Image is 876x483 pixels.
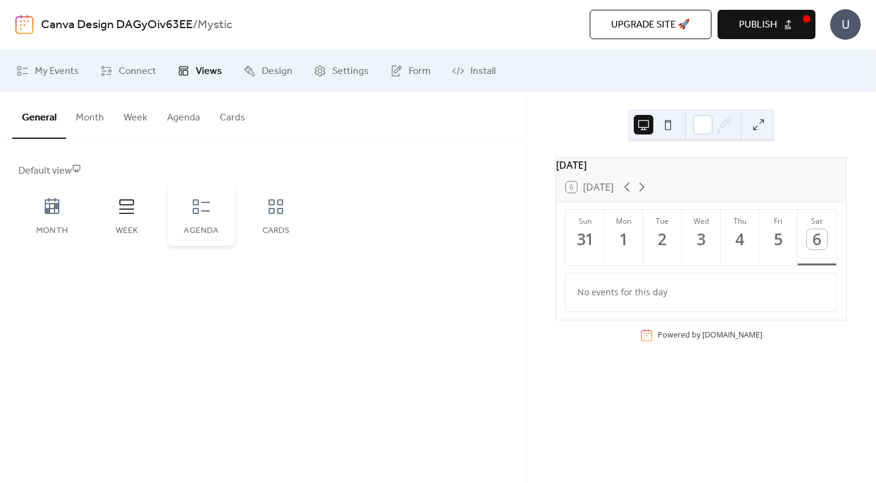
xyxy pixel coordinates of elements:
[718,10,815,39] button: Publish
[91,54,165,87] a: Connect
[721,210,759,265] button: Thu4
[305,54,378,87] a: Settings
[807,229,827,249] div: 6
[568,278,835,306] div: No events for this day
[801,216,833,226] div: Sat
[119,64,156,79] span: Connect
[759,210,798,265] button: Fri5
[830,9,861,40] div: U
[35,64,79,79] span: My Events
[157,92,210,138] button: Agenda
[193,13,198,37] b: /
[114,92,157,138] button: Week
[590,10,711,39] button: Upgrade site 🚀
[691,229,711,249] div: 3
[443,54,505,87] a: Install
[682,210,721,265] button: Wed3
[41,13,193,37] a: Canva Design DAGyOiv63EE
[105,226,148,236] div: Week
[332,64,369,79] span: Settings
[643,210,681,265] button: Tue2
[15,15,34,34] img: logo
[31,226,73,236] div: Month
[262,64,292,79] span: Design
[18,164,505,179] div: Default view
[653,229,673,249] div: 2
[768,229,789,249] div: 5
[608,216,639,226] div: Mon
[724,216,755,226] div: Thu
[611,18,690,32] span: Upgrade site 🚀
[168,54,231,87] a: Views
[647,216,678,226] div: Tue
[614,229,634,249] div: 1
[686,216,717,226] div: Wed
[7,54,88,87] a: My Events
[566,210,604,265] button: Sun31
[210,92,255,138] button: Cards
[556,158,846,172] div: [DATE]
[234,54,302,87] a: Design
[739,18,777,32] span: Publish
[254,226,297,236] div: Cards
[576,229,596,249] div: 31
[702,330,762,340] a: [DOMAIN_NAME]
[196,64,222,79] span: Views
[409,64,431,79] span: Form
[470,64,496,79] span: Install
[180,226,223,236] div: Agenda
[381,54,440,87] a: Form
[763,216,794,226] div: Fri
[798,210,836,265] button: Sat6
[66,92,114,138] button: Month
[658,330,762,340] div: Powered by
[604,210,643,265] button: Mon1
[570,216,601,226] div: Sun
[198,13,232,37] b: Mystic
[12,92,66,139] button: General
[730,229,750,249] div: 4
